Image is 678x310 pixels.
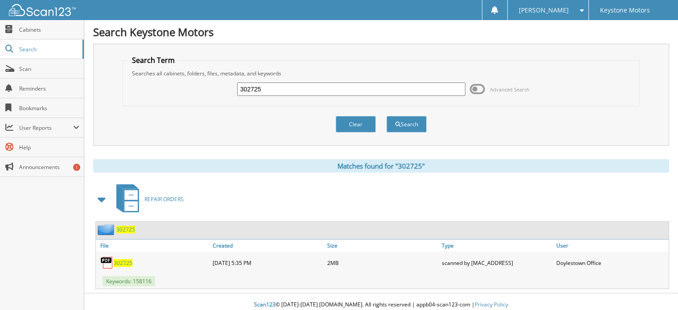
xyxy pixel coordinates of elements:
span: User Reports [19,124,73,132]
span: Reminders [19,85,79,92]
span: Cabinets [19,26,79,33]
a: Created [210,240,325,252]
span: Announcements [19,163,79,171]
span: Keywords: 158116 [103,276,155,286]
a: REPAIR ORDERS [111,182,184,217]
img: scan123-logo-white.svg [9,4,76,16]
a: Privacy Policy [475,301,508,308]
a: 302725 [116,226,135,233]
span: Scan [19,65,79,73]
a: 302725 [114,259,132,267]
a: Size [325,240,440,252]
img: PDF.png [100,256,114,269]
div: [DATE] 5:35 PM [210,254,325,272]
div: 2MB [325,254,440,272]
a: User [554,240,669,252]
button: Clear [336,116,376,132]
a: File [96,240,210,252]
legend: Search Term [127,55,179,65]
div: 1 [73,164,80,171]
div: Doylestown Office [554,254,669,272]
div: scanned by [MAC_ADDRESS] [440,254,554,272]
button: Search [386,116,427,132]
div: Searches all cabinets, folders, files, metadata, and keywords [127,70,635,77]
img: folder2.png [98,224,116,235]
span: Scan123 [254,301,275,308]
div: Matches found for "302725" [93,159,669,173]
span: REPAIR ORDERS [144,195,184,203]
span: Keystone Motors [600,8,650,13]
h1: Search Keystone Motors [93,25,669,39]
span: Advanced Search [490,86,530,93]
span: [PERSON_NAME] [519,8,569,13]
span: Help [19,144,79,151]
a: Type [440,240,554,252]
span: Bookmarks [19,104,79,112]
span: Search [19,45,78,53]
